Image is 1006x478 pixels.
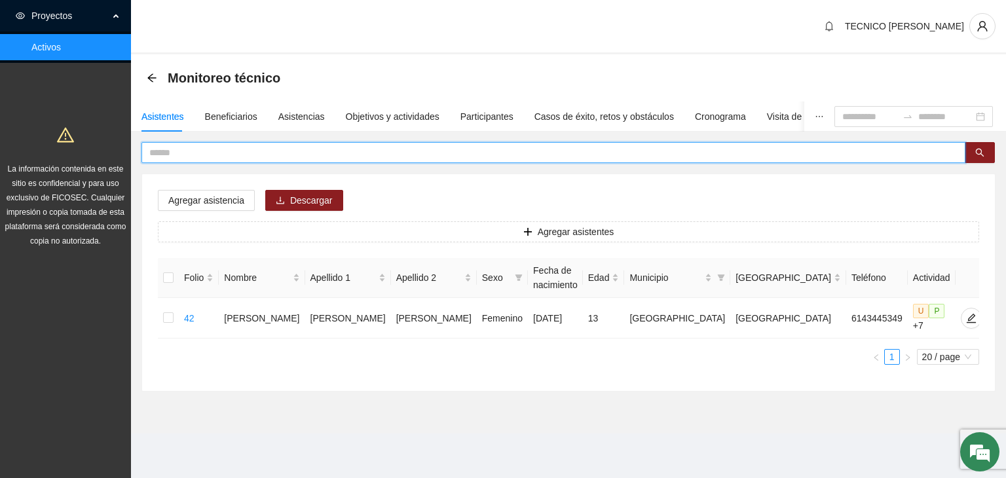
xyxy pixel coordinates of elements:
div: Casos de éxito, retos y obstáculos [534,109,674,124]
span: 20 / page [922,350,974,364]
th: Teléfono [846,258,908,298]
span: TECNICO [PERSON_NAME] [845,21,964,31]
button: Agregar asistencia [158,190,255,211]
td: [PERSON_NAME] [219,298,305,339]
th: Actividad [908,258,956,298]
td: [GEOGRAPHIC_DATA] [730,298,846,339]
span: U [913,304,929,318]
td: [GEOGRAPHIC_DATA] [624,298,730,339]
span: edit [961,313,981,323]
button: bell [819,16,840,37]
span: right [904,354,912,361]
span: to [903,111,913,122]
th: Folio [179,258,219,298]
div: Beneficiarios [205,109,257,124]
span: La información contenida en este sitio es confidencial y para uso exclusivo de FICOSEC. Cualquier... [5,164,126,246]
span: Edad [588,270,610,285]
span: download [276,196,285,206]
span: [GEOGRAPHIC_DATA] [736,270,831,285]
button: ellipsis [804,101,834,132]
a: 42 [184,313,195,323]
div: Objetivos y actividades [346,109,439,124]
td: [DATE] [528,298,583,339]
span: filter [717,274,725,282]
span: filter [715,268,728,287]
td: [PERSON_NAME] [305,298,391,339]
span: Agregar asistencia [168,193,244,208]
span: bell [819,21,839,31]
li: Previous Page [868,349,884,365]
span: Apellido 1 [310,270,376,285]
span: Apellido 2 [396,270,462,285]
span: Monitoreo técnico [168,67,280,88]
div: Participantes [460,109,513,124]
span: Sexo [482,270,510,285]
span: user [970,20,995,32]
div: Visita de campo y entregables [767,109,889,124]
span: Nombre [224,270,289,285]
li: Next Page [900,349,916,365]
button: search [965,142,995,163]
span: plus [523,227,532,238]
td: [PERSON_NAME] [391,298,477,339]
span: filter [512,268,525,287]
div: Back [147,73,157,84]
button: user [969,13,996,39]
a: Activos [31,42,61,52]
button: plusAgregar asistentes [158,221,979,242]
td: 6143445349 [846,298,908,339]
button: edit [961,308,982,329]
td: +7 [908,298,956,339]
span: arrow-left [147,73,157,83]
button: left [868,349,884,365]
div: Cronograma [695,109,746,124]
th: Edad [583,258,625,298]
th: Colonia [730,258,846,298]
button: right [900,349,916,365]
span: filter [515,274,523,282]
span: warning [57,126,74,143]
th: Nombre [219,258,305,298]
span: search [975,148,984,158]
span: Descargar [290,193,333,208]
span: left [872,354,880,361]
span: Municipio [629,270,702,285]
div: Page Size [917,349,979,365]
button: downloadDescargar [265,190,343,211]
th: Apellido 2 [391,258,477,298]
div: Asistentes [141,109,184,124]
th: Municipio [624,258,730,298]
span: Proyectos [31,3,109,29]
li: 1 [884,349,900,365]
th: Fecha de nacimiento [528,258,583,298]
a: 1 [885,350,899,364]
td: Femenino [477,298,528,339]
th: Apellido 1 [305,258,391,298]
span: P [929,304,944,318]
span: swap-right [903,111,913,122]
div: Asistencias [278,109,325,124]
span: Folio [184,270,204,285]
span: Agregar asistentes [538,225,614,239]
span: eye [16,11,25,20]
td: 13 [583,298,625,339]
span: ellipsis [815,112,824,121]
